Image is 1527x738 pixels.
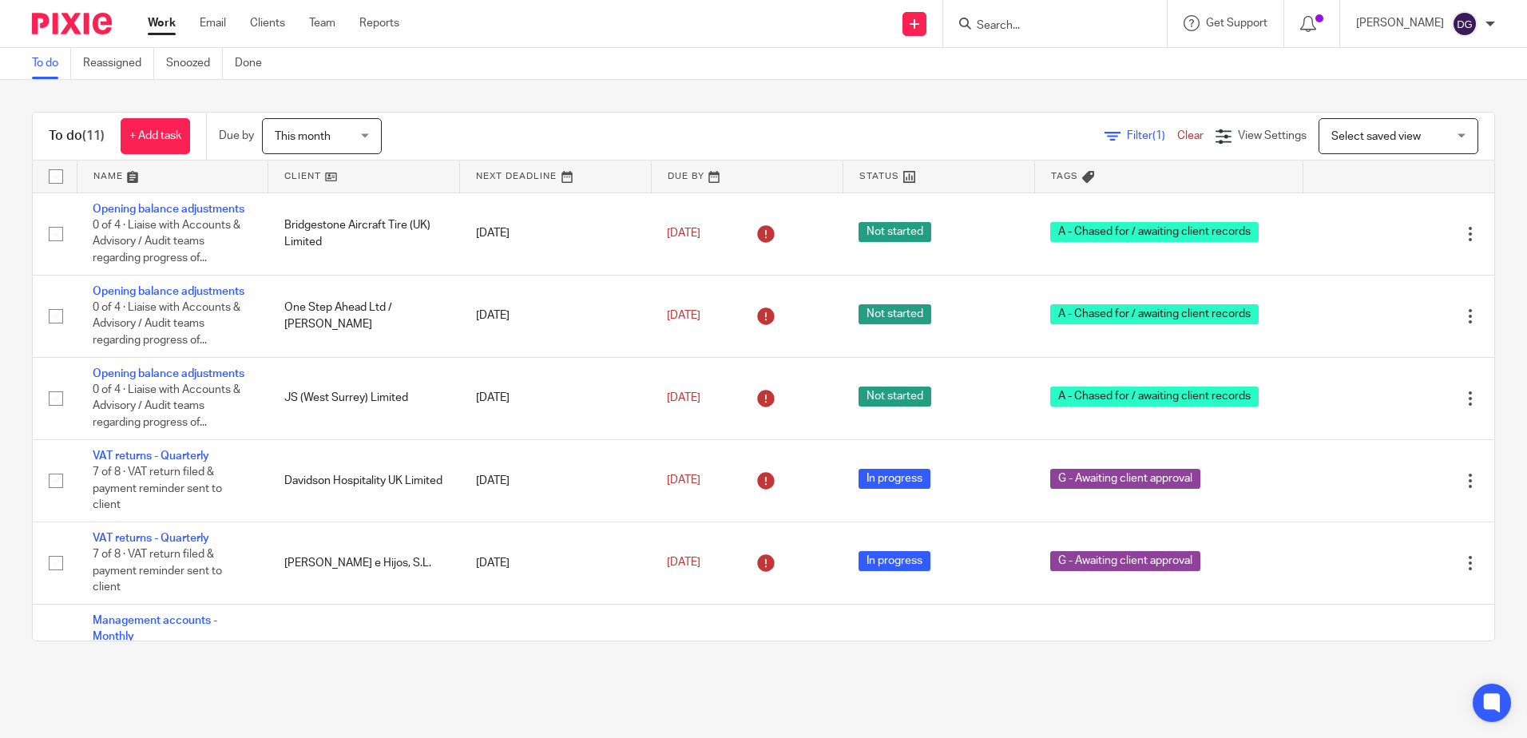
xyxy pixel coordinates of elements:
span: [DATE] [667,392,700,403]
span: [DATE] [667,310,700,321]
a: Management accounts - Monthly [93,615,217,642]
a: Reports [359,15,399,31]
a: VAT returns - Quarterly [93,450,209,462]
span: 0 of 4 · Liaise with Accounts & Advisory / Audit teams regarding progress of... [93,384,240,428]
td: [DATE] [460,192,652,275]
td: One Step Ahead Ltd / [PERSON_NAME] [268,275,460,357]
span: 7 of 8 · VAT return filed & payment reminder sent to client [93,549,222,593]
a: Done [235,48,274,79]
td: [DATE] [460,357,652,439]
span: Get Support [1206,18,1267,29]
td: [DATE] [460,522,652,604]
img: Pixie [32,13,112,34]
span: 0 of 4 · Liaise with Accounts & Advisory / Audit teams regarding progress of... [93,302,240,346]
a: Reassigned [83,48,154,79]
a: + Add task [121,118,190,154]
p: [PERSON_NAME] [1356,15,1444,31]
span: (11) [82,129,105,142]
span: 0 of 4 · Liaise with Accounts & Advisory / Audit teams regarding progress of... [93,220,240,264]
span: Not started [859,387,931,407]
span: Tags [1051,172,1078,181]
a: Work [148,15,176,31]
td: [DATE] [460,275,652,357]
span: In progress [859,469,930,489]
a: Clear [1177,130,1204,141]
span: A - Chased for / awaiting client records [1050,222,1259,242]
span: In progress [859,551,930,571]
a: Clients [250,15,285,31]
a: Snoozed [166,48,223,79]
td: [PERSON_NAME] e Hijos, S.L. [268,522,460,604]
span: A - Chased for / awaiting client records [1050,304,1259,324]
span: [DATE] [667,228,700,239]
span: Not started [859,222,931,242]
span: (1) [1152,130,1165,141]
a: To do [32,48,71,79]
a: VAT returns - Quarterly [93,533,209,544]
span: Not started [859,304,931,324]
a: Opening balance adjustments [93,286,244,297]
h1: To do [49,128,105,145]
span: G - Awaiting client approval [1050,551,1200,571]
span: [DATE] [667,474,700,486]
span: [DATE] [667,557,700,569]
a: Email [200,15,226,31]
p: Due by [219,128,254,144]
td: Davidson Hospitality UK Limited [268,439,460,522]
td: [DATE] [460,439,652,522]
span: View Settings [1238,130,1307,141]
td: [DATE] [460,604,652,702]
span: This month [275,131,331,142]
span: Select saved view [1331,131,1421,142]
a: Opening balance adjustments [93,368,244,379]
span: G - Awaiting client approval [1050,469,1200,489]
img: svg%3E [1452,11,1477,37]
td: Bridgestone Aircraft Tire (UK) Limited [268,192,460,275]
input: Search [975,19,1119,34]
a: Team [309,15,335,31]
a: Opening balance adjustments [93,204,244,215]
td: JS (West Surrey) Limited [268,357,460,439]
td: Competition Fox Limited [268,604,460,702]
span: 7 of 8 · VAT return filed & payment reminder sent to client [93,466,222,510]
span: Filter [1127,130,1177,141]
span: A - Chased for / awaiting client records [1050,387,1259,407]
